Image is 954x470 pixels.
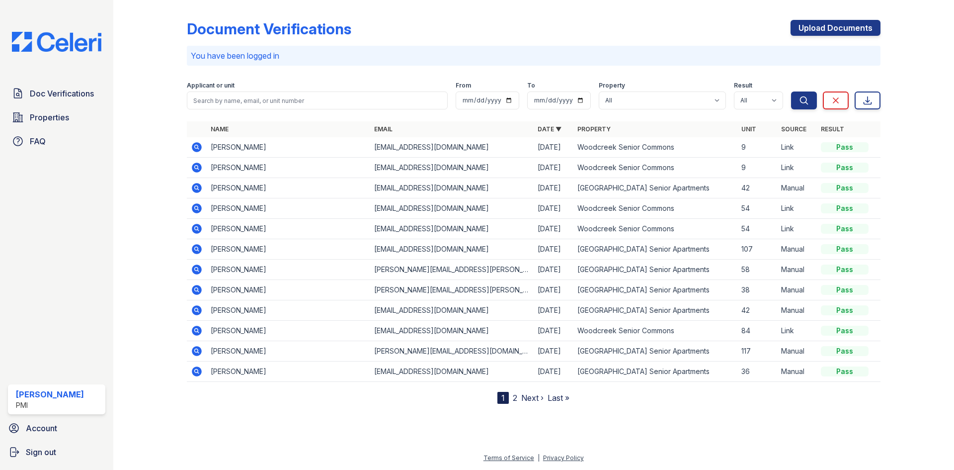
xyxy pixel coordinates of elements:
td: Woodcreek Senior Commons [573,321,737,341]
span: Doc Verifications [30,88,94,99]
p: You have been logged in [191,50,876,62]
td: [DATE] [534,362,573,382]
td: [EMAIL_ADDRESS][DOMAIN_NAME] [370,137,534,158]
td: [EMAIL_ADDRESS][DOMAIN_NAME] [370,158,534,178]
a: Privacy Policy [543,454,584,462]
td: Manual [777,260,817,280]
td: Manual [777,362,817,382]
td: [PERSON_NAME] [207,137,370,158]
div: Pass [821,244,869,254]
td: Link [777,198,817,219]
td: [EMAIL_ADDRESS][DOMAIN_NAME] [370,219,534,239]
td: Manual [777,178,817,198]
td: [GEOGRAPHIC_DATA] Senior Apartments [573,341,737,362]
td: [PERSON_NAME] [207,280,370,300]
td: [GEOGRAPHIC_DATA] Senior Apartments [573,178,737,198]
a: Name [211,125,229,133]
a: Last » [548,393,569,403]
a: Next › [521,393,544,403]
div: Pass [821,367,869,376]
td: 9 [737,158,777,178]
div: Pass [821,183,869,193]
td: 38 [737,280,777,300]
td: Link [777,137,817,158]
td: Manual [777,280,817,300]
div: Pass [821,163,869,173]
td: [PERSON_NAME] [207,198,370,219]
a: Properties [8,107,105,127]
label: Applicant or unit [187,82,235,90]
a: 2 [513,393,517,403]
td: [EMAIL_ADDRESS][DOMAIN_NAME] [370,362,534,382]
div: [PERSON_NAME] [16,388,84,400]
td: Manual [777,300,817,321]
td: Manual [777,341,817,362]
td: [GEOGRAPHIC_DATA] Senior Apartments [573,362,737,382]
td: [GEOGRAPHIC_DATA] Senior Apartments [573,300,737,321]
td: 58 [737,260,777,280]
label: From [456,82,471,90]
td: [PERSON_NAME] [207,300,370,321]
td: Link [777,158,817,178]
td: 54 [737,219,777,239]
td: [PERSON_NAME][EMAIL_ADDRESS][PERSON_NAME][DOMAIN_NAME] [370,280,534,300]
td: 42 [737,178,777,198]
label: Property [599,82,625,90]
a: Email [374,125,393,133]
td: [DATE] [534,341,573,362]
div: Pass [821,265,869,275]
div: Pass [821,305,869,315]
td: [DATE] [534,158,573,178]
td: [EMAIL_ADDRESS][DOMAIN_NAME] [370,239,534,260]
td: Woodcreek Senior Commons [573,198,737,219]
input: Search by name, email, or unit number [187,92,448,109]
td: [DATE] [534,178,573,198]
td: [DATE] [534,198,573,219]
td: [DATE] [534,321,573,341]
td: [DATE] [534,280,573,300]
td: [PERSON_NAME] [207,239,370,260]
div: Pass [821,326,869,336]
a: Result [821,125,844,133]
a: Unit [741,125,756,133]
div: 1 [497,392,509,404]
td: [GEOGRAPHIC_DATA] Senior Apartments [573,260,737,280]
td: [PERSON_NAME] [207,178,370,198]
td: [EMAIL_ADDRESS][DOMAIN_NAME] [370,198,534,219]
a: FAQ [8,131,105,151]
td: 54 [737,198,777,219]
span: Account [26,422,57,434]
td: [EMAIL_ADDRESS][DOMAIN_NAME] [370,300,534,321]
a: Doc Verifications [8,84,105,103]
td: Link [777,321,817,341]
a: Property [577,125,611,133]
td: [PERSON_NAME] [207,219,370,239]
td: 117 [737,341,777,362]
a: Sign out [4,442,109,462]
td: [PERSON_NAME] [207,260,370,280]
td: [EMAIL_ADDRESS][DOMAIN_NAME] [370,321,534,341]
div: | [538,454,540,462]
td: [DATE] [534,300,573,321]
td: [PERSON_NAME] [207,362,370,382]
td: [EMAIL_ADDRESS][DOMAIN_NAME] [370,178,534,198]
td: Manual [777,239,817,260]
td: 84 [737,321,777,341]
div: Pass [821,203,869,213]
a: Date ▼ [538,125,561,133]
td: [PERSON_NAME][EMAIL_ADDRESS][DOMAIN_NAME] [370,341,534,362]
a: Account [4,418,109,438]
div: Pass [821,224,869,234]
td: Woodcreek Senior Commons [573,137,737,158]
td: 42 [737,300,777,321]
td: [PERSON_NAME] [207,158,370,178]
td: [DATE] [534,219,573,239]
div: Pass [821,142,869,152]
td: [GEOGRAPHIC_DATA] Senior Apartments [573,280,737,300]
td: Woodcreek Senior Commons [573,158,737,178]
td: [DATE] [534,137,573,158]
span: FAQ [30,135,46,147]
td: 36 [737,362,777,382]
div: Document Verifications [187,20,351,38]
label: Result [734,82,752,90]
